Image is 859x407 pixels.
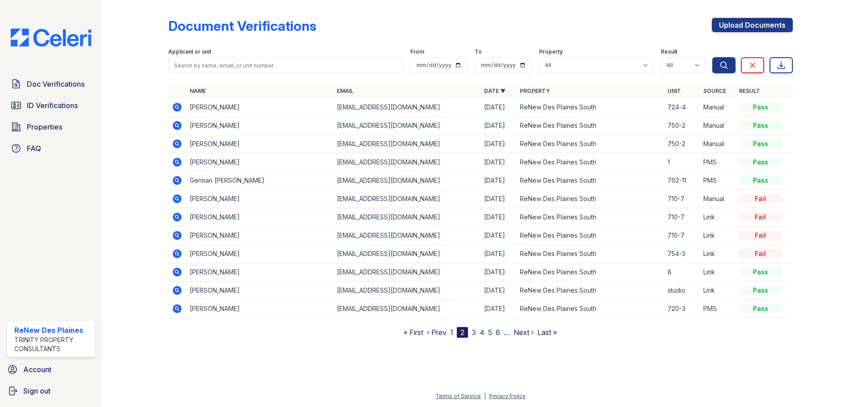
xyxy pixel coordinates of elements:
[700,190,736,208] td: Manual
[481,281,516,300] td: [DATE]
[337,88,353,94] a: Email
[4,361,98,378] a: Account
[703,88,726,94] a: Source
[435,393,481,399] a: Terms of Service
[664,117,700,135] td: 750-2
[664,153,700,172] td: 1
[186,117,333,135] td: [PERSON_NAME]
[516,135,663,153] td: ReNew Des Plaines South
[7,139,95,157] a: FAQ
[664,135,700,153] td: 750-2
[664,263,700,281] td: 8
[333,172,481,190] td: [EMAIL_ADDRESS][DOMAIN_NAME]
[516,263,663,281] td: ReNew Des Plaines South
[27,79,85,89] span: Doc Verifications
[739,286,782,295] div: Pass
[739,268,782,277] div: Pass
[516,153,663,172] td: ReNew Des Plaines South
[516,227,663,245] td: ReNew Des Plaines South
[186,190,333,208] td: [PERSON_NAME]
[186,135,333,153] td: [PERSON_NAME]
[664,281,700,300] td: studio
[739,88,760,94] a: Result
[481,300,516,318] td: [DATE]
[481,135,516,153] td: [DATE]
[481,190,516,208] td: [DATE]
[712,18,793,32] a: Upload Documents
[514,328,534,337] a: Next ›
[700,135,736,153] td: Manual
[739,158,782,167] div: Pass
[333,281,481,300] td: [EMAIL_ADDRESS][DOMAIN_NAME]
[700,98,736,117] td: Manual
[457,327,468,338] div: 2
[333,190,481,208] td: [EMAIL_ADDRESS][DOMAIN_NAME]
[664,300,700,318] td: 720-3
[4,29,98,46] img: CE_Logo_Blue-a8612792a0a2168367f1c8372b55b34899dd931a85d93a1a3d3e32e68fde9ad4.png
[700,208,736,227] td: Link
[481,245,516,263] td: [DATE]
[186,98,333,117] td: [PERSON_NAME]
[516,172,663,190] td: ReNew Des Plaines South
[700,300,736,318] td: PMS
[516,300,663,318] td: ReNew Des Plaines South
[481,98,516,117] td: [DATE]
[516,208,663,227] td: ReNew Des Plaines South
[739,176,782,185] div: Pass
[186,263,333,281] td: [PERSON_NAME]
[450,328,453,337] a: 1
[537,328,557,337] a: Last »
[475,48,482,55] label: To
[700,227,736,245] td: Link
[489,393,526,399] a: Privacy Policy
[7,118,95,136] a: Properties
[539,48,563,55] label: Property
[700,153,736,172] td: PMS
[484,393,486,399] div: |
[739,249,782,258] div: Fail
[664,98,700,117] td: 724-4
[186,208,333,227] td: [PERSON_NAME]
[484,88,506,94] a: Date ▼
[333,263,481,281] td: [EMAIL_ADDRESS][DOMAIN_NAME]
[7,75,95,93] a: Doc Verifications
[516,98,663,117] td: ReNew Des Plaines South
[739,304,782,313] div: Pass
[668,88,681,94] a: Unit
[516,281,663,300] td: ReNew Des Plaines South
[480,328,485,337] a: 4
[14,336,91,353] div: Trinity Property Consultants
[168,18,316,34] div: Document Verifications
[739,194,782,203] div: Fail
[739,121,782,130] div: Pass
[700,263,736,281] td: Link
[333,245,481,263] td: [EMAIL_ADDRESS][DOMAIN_NAME]
[168,48,211,55] label: Applicant or unit
[488,328,492,337] a: 5
[27,143,41,154] span: FAQ
[333,300,481,318] td: [EMAIL_ADDRESS][DOMAIN_NAME]
[739,231,782,240] div: Fail
[333,135,481,153] td: [EMAIL_ADDRESS][DOMAIN_NAME]
[186,281,333,300] td: [PERSON_NAME]
[504,327,510,338] span: …
[333,227,481,245] td: [EMAIL_ADDRESS][DOMAIN_NAME]
[333,153,481,172] td: [EMAIL_ADDRESS][DOMAIN_NAME]
[481,117,516,135] td: [DATE]
[186,245,333,263] td: [PERSON_NAME]
[27,100,78,111] span: ID Verifications
[664,190,700,208] td: 710-7
[481,227,516,245] td: [DATE]
[23,364,51,375] span: Account
[7,97,95,114] a: ID Verifications
[4,382,98,400] a: Sign out
[664,172,700,190] td: 702-11
[168,57,403,73] input: Search by name, email, or unit number
[481,153,516,172] td: [DATE]
[186,227,333,245] td: [PERSON_NAME]
[190,88,206,94] a: Name
[481,208,516,227] td: [DATE]
[520,88,550,94] a: Property
[427,328,447,337] a: ‹ Prev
